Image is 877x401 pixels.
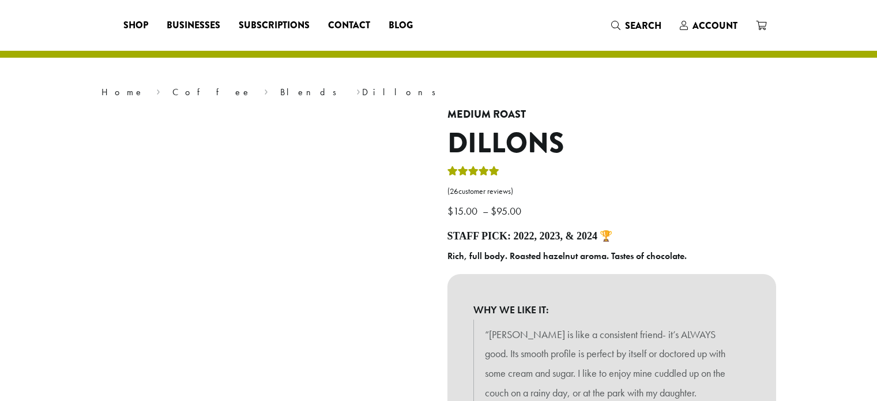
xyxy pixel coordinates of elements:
span: Businesses [167,18,220,33]
a: Blends [280,86,344,98]
h4: Medium Roast [447,108,776,121]
a: Home [101,86,144,98]
span: – [483,204,488,218]
a: Coffee [172,86,251,98]
span: $ [447,204,453,218]
bdi: 95.00 [491,204,524,218]
a: Shop [114,16,157,35]
h4: Staff Pick: 2022, 2023, & 2024 🏆 [447,230,776,243]
b: WHY WE LIKE IT: [473,300,750,320]
bdi: 15.00 [447,204,480,218]
span: Account [692,19,737,32]
span: › [356,81,360,99]
a: Search [602,16,671,35]
span: Shop [123,18,148,33]
nav: Breadcrumb [101,85,776,99]
span: Contact [328,18,370,33]
span: › [156,81,160,99]
span: 26 [450,186,458,196]
div: Rated 5.00 out of 5 [447,164,499,182]
b: Rich, full body. Roasted hazelnut aroma. Tastes of chocolate. [447,250,687,262]
span: Search [625,19,661,32]
a: (26customer reviews) [447,186,776,197]
span: $ [491,204,496,218]
span: Subscriptions [239,18,310,33]
span: Blog [389,18,413,33]
h1: Dillons [447,127,776,160]
span: › [264,81,268,99]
